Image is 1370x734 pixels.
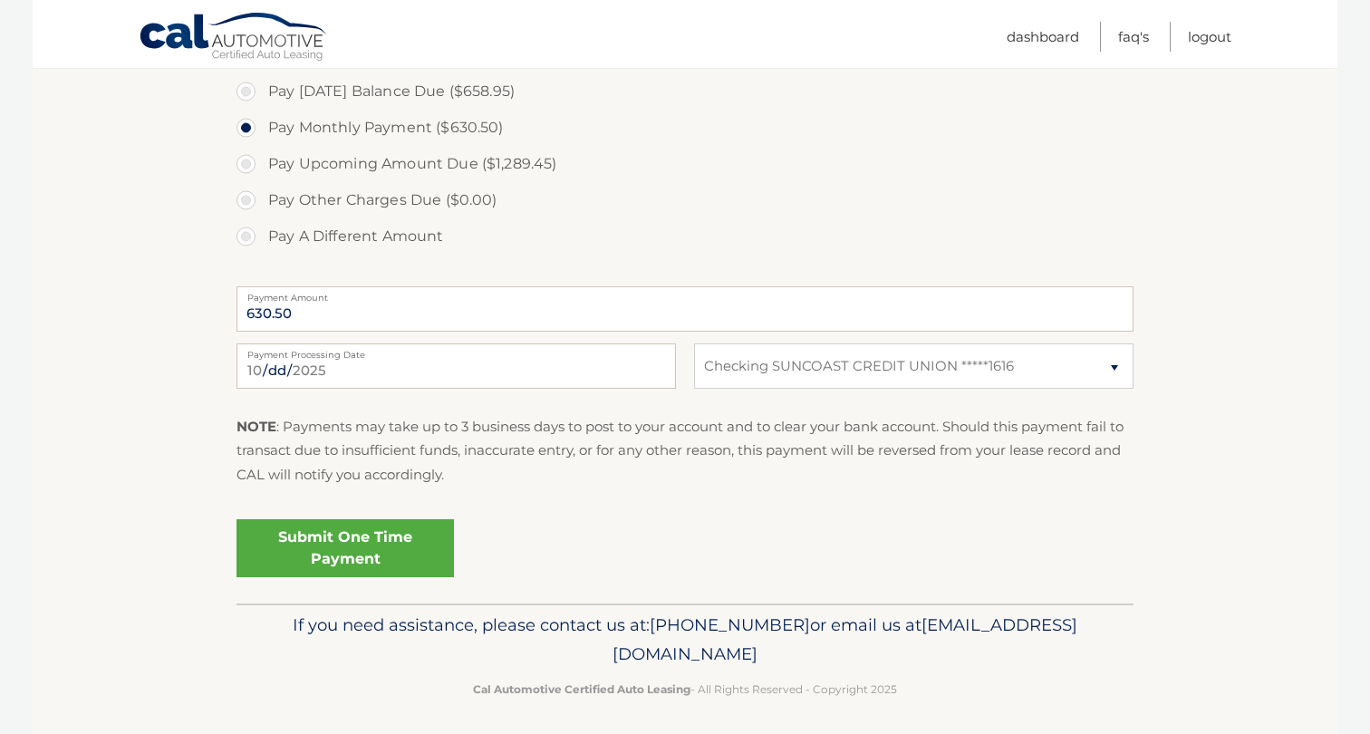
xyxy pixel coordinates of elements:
[236,286,1134,301] label: Payment Amount
[236,415,1134,487] p: : Payments may take up to 3 business days to post to your account and to clear your bank account....
[236,519,454,577] a: Submit One Time Payment
[236,343,676,389] input: Payment Date
[236,182,1134,218] label: Pay Other Charges Due ($0.00)
[236,146,1134,182] label: Pay Upcoming Amount Due ($1,289.45)
[236,218,1134,255] label: Pay A Different Amount
[1118,22,1149,52] a: FAQ's
[473,682,690,696] strong: Cal Automotive Certified Auto Leasing
[236,418,276,435] strong: NOTE
[1007,22,1079,52] a: Dashboard
[236,343,676,358] label: Payment Processing Date
[650,614,810,635] span: [PHONE_NUMBER]
[248,611,1122,669] p: If you need assistance, please contact us at: or email us at
[1188,22,1231,52] a: Logout
[236,110,1134,146] label: Pay Monthly Payment ($630.50)
[236,73,1134,110] label: Pay [DATE] Balance Due ($658.95)
[236,286,1134,332] input: Payment Amount
[139,12,329,64] a: Cal Automotive
[248,680,1122,699] p: - All Rights Reserved - Copyright 2025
